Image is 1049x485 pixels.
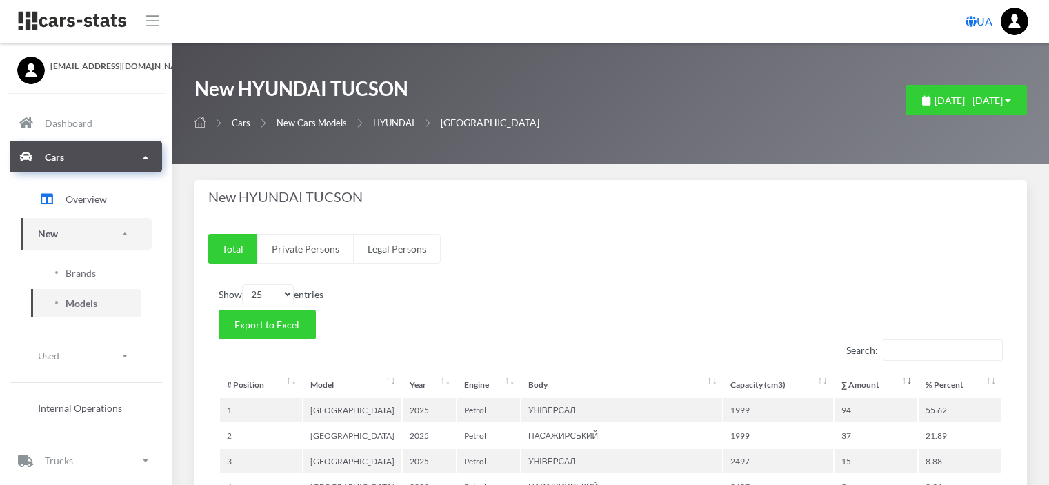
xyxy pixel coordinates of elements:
[521,398,722,422] td: УНІВЕРСАЛ
[906,85,1027,115] button: [DATE] - [DATE]
[232,117,250,128] a: Cars
[303,449,401,473] td: [GEOGRAPHIC_DATA]
[521,424,722,448] td: ПАСАЖИРСЬКИЙ
[723,449,832,473] td: 2497
[208,234,258,264] a: Total
[457,398,520,422] td: Petrol
[66,266,96,280] span: Brands
[220,373,302,397] th: #&nbsp;Position: activate to sort column ascending
[219,284,323,304] label: Show entries
[31,289,141,317] a: Models
[457,424,520,448] td: Petrol
[403,398,456,422] td: 2025
[457,373,520,397] th: Engine: activate to sort column ascending
[960,8,998,35] a: UA
[521,373,722,397] th: Body: activate to sort column ascending
[38,226,58,243] p: New
[277,117,347,128] a: New Cars Models
[50,60,155,72] span: [EMAIL_ADDRESS][DOMAIN_NAME]
[835,449,917,473] td: 15
[373,117,414,128] a: HYUNDAI
[835,398,917,422] td: 94
[835,424,917,448] td: 37
[919,449,1001,473] td: 8.88
[21,394,152,422] a: Internal Operations
[403,424,456,448] td: 2025
[919,398,1001,422] td: 55.62
[17,10,128,32] img: navbar brand
[21,182,152,217] a: Overview
[883,339,1003,361] input: Search:
[353,234,441,264] a: Legal Persons
[935,95,1003,106] span: [DATE] - [DATE]
[17,57,155,72] a: [EMAIL_ADDRESS][DOMAIN_NAME]
[303,398,401,422] td: [GEOGRAPHIC_DATA]
[835,373,917,397] th: ∑&nbsp;Amount: activate to sort column ascending
[31,259,141,287] a: Brands
[38,401,122,415] span: Internal Operations
[219,310,316,340] button: Export to Excel
[38,347,59,364] p: Used
[220,398,302,422] td: 1
[257,234,354,264] a: Private Persons
[194,76,539,108] h1: New HYUNDAI TUCSON
[919,424,1001,448] td: 21.89
[846,339,1003,361] label: Search:
[521,449,722,473] td: УНІВЕРСАЛ
[723,398,832,422] td: 1999
[21,340,152,371] a: Used
[234,319,299,330] span: Export to Excel
[66,296,97,310] span: Models
[10,445,162,477] a: Trucks
[919,373,1001,397] th: %&nbsp;Percent: activate to sort column ascending
[45,453,73,470] p: Trucks
[10,108,162,139] a: Dashboard
[303,373,401,397] th: Model: activate to sort column ascending
[10,141,162,173] a: Cars
[1001,8,1028,35] img: ...
[45,115,92,132] p: Dashboard
[66,192,107,206] span: Overview
[220,449,302,473] td: 3
[457,449,520,473] td: Petrol
[208,186,1013,208] h4: New HYUNDAI TUCSON
[220,424,302,448] td: 2
[45,148,64,166] p: Cars
[403,449,456,473] td: 2025
[723,373,832,397] th: Capacity (cm3): activate to sort column ascending
[441,117,539,128] span: [GEOGRAPHIC_DATA]
[403,373,456,397] th: Year: activate to sort column ascending
[242,284,294,304] select: Showentries
[21,219,152,250] a: New
[723,424,832,448] td: 1999
[303,424,401,448] td: [GEOGRAPHIC_DATA]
